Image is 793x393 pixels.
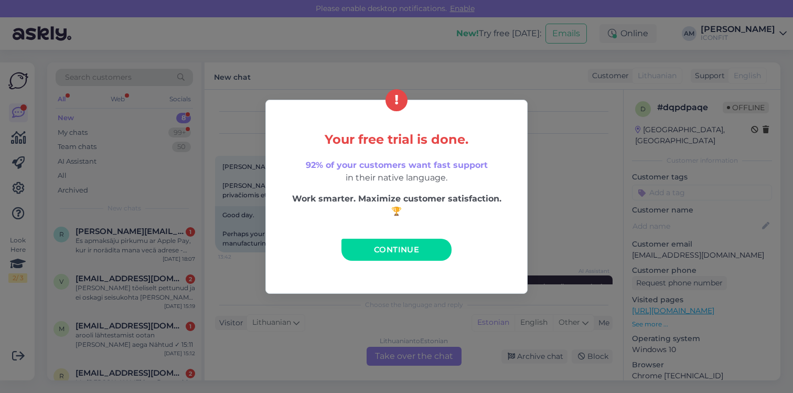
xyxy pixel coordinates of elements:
span: Continue [374,245,419,254]
p: Work smarter. Maximize customer satisfaction. 🏆 [288,193,505,218]
h5: Your free trial is done. [288,133,505,146]
span: 92% of your customers want fast support [306,160,488,170]
p: in their native language. [288,159,505,184]
a: Continue [341,239,452,261]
